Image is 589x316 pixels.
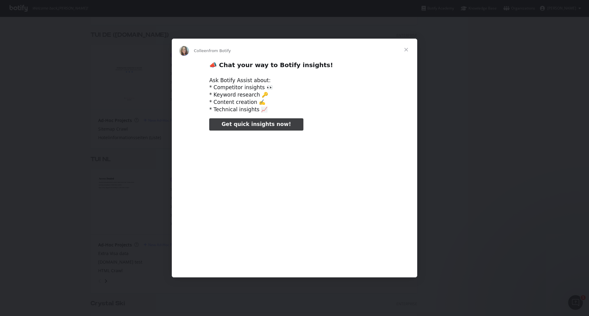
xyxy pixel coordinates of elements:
[194,48,209,53] span: Colleen
[209,48,231,53] span: from Botify
[209,77,380,113] div: Ask Botify Assist about: * Competitor insights 👀 * Keyword research 🔑 * Content creation ✍️ * Tec...
[395,39,417,61] span: Close
[209,61,380,72] h2: 📣 Chat your way to Botify insights!
[167,136,422,264] video: Play video
[179,46,189,56] img: Profile image for Colleen
[209,118,303,131] a: Get quick insights now!
[221,121,291,127] span: Get quick insights now!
